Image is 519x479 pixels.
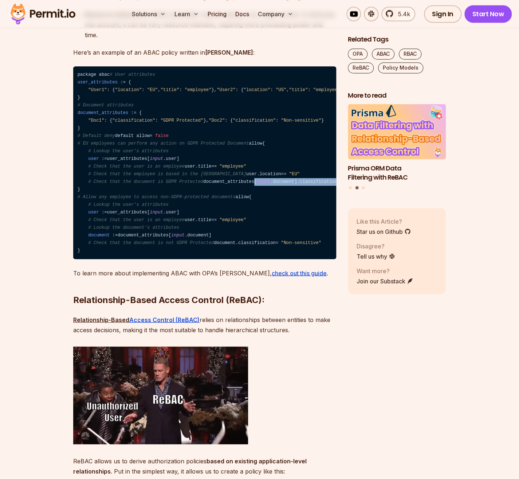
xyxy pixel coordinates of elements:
a: Access Control (ReBAC) [129,316,200,323]
code: package abac , , , , , , default allow allow user_attributes .user user.title user.location docum... [73,66,336,259]
p: Here’s an example of an ABAC policy written in : [73,47,336,58]
span: # Default deny [78,133,115,138]
span: { [262,141,265,146]
span: [ [169,233,171,238]
span: # Check that the user is an employee [88,217,185,223]
h2: Related Tags [348,35,446,44]
span: "employee" [185,87,212,93]
span: document [88,233,110,238]
a: Pricing [205,7,229,21]
span: "location" [244,87,271,93]
a: Join our Substack [357,276,413,285]
span: : [102,210,104,215]
button: Go to slide 1 [349,187,352,189]
span: ] [294,179,297,184]
span: "User2" [217,87,235,93]
button: Go to slide 3 [362,187,365,189]
span: { [112,87,115,93]
span: : [104,118,107,123]
span: # Check that the document is GDPR Protected [88,179,203,184]
span: # Lookup the user's attributes [88,149,169,154]
span: = [211,217,214,223]
a: 5.4k [381,7,415,21]
span: "User1" [88,87,107,93]
strong: Relationship-Based [73,316,129,323]
span: { [139,110,142,115]
span: = [150,133,152,138]
span: # User attributes [110,72,155,77]
h3: Prisma ORM Data Filtering with ReBAC [348,164,446,182]
span: input [150,210,163,215]
span: : [142,87,144,93]
h2: Relationship-Based Access Control (ReBAC): [73,265,336,306]
span: "Non-sensitive" [281,118,321,123]
p: To learn more about implementing ABAC with OPA’s [PERSON_NAME], . [73,268,336,278]
a: Tell us why [357,252,395,260]
span: "EU" [147,87,158,93]
span: # Lookup the document's attributes [88,225,179,230]
button: Solutions [129,7,169,21]
span: input [150,156,163,161]
span: } [78,187,80,192]
span: ] [177,210,179,215]
span: } [321,118,324,123]
span: # Check that the user is an employee [88,164,185,169]
a: Start Now [464,5,512,23]
span: [ [254,179,257,184]
p: relies on relationships between entities to make access decisions, making it the most suitable to... [73,314,336,335]
span: ] [177,156,179,161]
span: user [88,156,99,161]
span: [ [147,210,150,215]
span: } [203,118,206,123]
span: = [115,233,118,238]
button: Go to slide 2 [355,186,358,189]
span: user_attributes [78,80,118,85]
h2: More to read [348,91,446,100]
span: = [104,156,107,161]
span: : [107,87,110,93]
p: ReBAC allows us to derive authorization policies . Put in the simplest way, it allows us to creat... [73,456,336,476]
span: "employee" [219,164,246,169]
span: input [171,233,185,238]
span: = [276,240,278,246]
p: Disagree? [357,242,395,250]
span: # Check that the employee is based in the [GEOGRAPHIC_DATA] [88,172,246,177]
span: } [78,126,80,131]
span: "classification" [112,118,155,123]
span: : [112,233,115,238]
li: 2 of 3 [348,104,446,182]
span: document_attributes [78,110,129,115]
span: = [281,172,283,177]
span: "title" [289,87,308,93]
span: : [308,87,310,93]
span: ] [209,233,211,238]
a: Star us on Github [357,227,411,236]
span: # Document attributes [78,103,134,108]
span: "Non-sensitive" [281,240,321,246]
span: input [257,179,270,184]
img: ezgif-1-05a0af8567.gif [73,346,248,444]
img: Permit logo [7,1,79,26]
a: ABAC [372,48,394,59]
span: { [249,195,251,200]
span: { [128,80,131,85]
span: : [236,87,238,93]
a: OPA [348,48,367,59]
span: "Doc2" [209,118,225,123]
p: Want more? [357,266,413,275]
button: Company [255,7,296,21]
span: "EU" [289,172,300,177]
a: Sign In [424,5,461,23]
span: "title" [161,87,179,93]
span: = [134,110,136,115]
span: { [241,87,243,93]
span: "Doc1" [88,118,104,123]
a: ReBAC [348,62,374,73]
span: # Allow any employee to access non-GDPR-protected documents [78,195,236,200]
span: = [211,164,214,169]
span: "employee" [219,217,246,223]
span: "GDPR Protected" [161,118,204,123]
span: : [276,118,278,123]
span: "location" [115,87,142,93]
a: Docs [232,7,252,21]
